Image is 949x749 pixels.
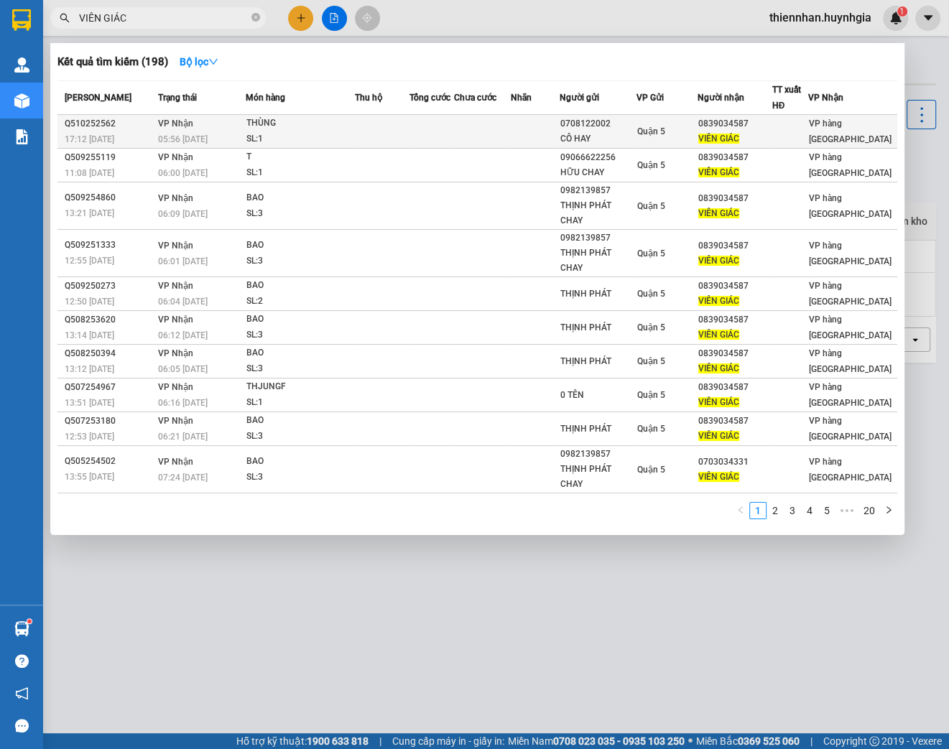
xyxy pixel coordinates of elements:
span: Quận 5 [637,465,665,475]
span: 06:12 [DATE] [158,330,208,340]
span: 06:09 [DATE] [158,209,208,219]
div: Q505254502 [65,454,154,469]
span: Quận 5 [637,289,665,299]
div: THỊNH PHÁT CHAY [560,198,636,228]
button: right [880,502,897,519]
span: VP Nhận [158,241,193,251]
div: Q509250273 [65,279,154,294]
a: 2 [767,503,783,518]
div: Q507253180 [65,414,154,429]
span: VIÊN GIÁC [698,330,739,340]
span: 12:50 [DATE] [65,297,114,307]
div: SL: 1 [246,165,354,181]
div: SL: 3 [246,206,354,222]
a: 1 [750,503,766,518]
li: 1 [749,502,767,519]
span: VP Nhận [158,152,193,162]
span: VP Nhận [158,118,193,129]
span: Quận 5 [637,248,665,259]
span: VP Nhận [158,382,193,392]
span: VP hàng [GEOGRAPHIC_DATA] [809,416,892,442]
img: warehouse-icon [14,57,29,73]
div: BAO [246,238,354,253]
div: SL: 2 [246,294,354,310]
h3: Kết quả tìm kiếm ( 198 ) [57,55,168,70]
span: 12:53 [DATE] [65,432,114,442]
span: 13:51 [DATE] [65,398,114,408]
div: 0982139857 [560,447,636,462]
span: 06:04 [DATE] [158,297,208,307]
span: VIÊN GIÁC [698,208,739,218]
li: 20 [858,502,880,519]
div: 0839034587 [698,116,772,131]
span: 06:21 [DATE] [158,432,208,442]
span: 12:55 [DATE] [65,256,114,266]
span: close-circle [251,13,260,22]
a: 20 [859,503,879,518]
a: 5 [819,503,835,518]
img: warehouse-icon [14,621,29,636]
div: Q510252562 [65,116,154,131]
div: 09066622256 [560,150,636,165]
span: 17:12 [DATE] [65,134,114,144]
a: 4 [802,503,818,518]
div: Q509251333 [65,238,154,253]
span: 13:21 [DATE] [65,208,114,218]
span: VP Nhận [158,315,193,325]
span: VIÊN GIÁC [698,134,739,144]
span: VP Nhận [158,348,193,358]
div: 0703034331 [698,455,772,470]
span: TT xuất HĐ [772,85,801,111]
div: BAO [246,345,354,361]
strong: Bộ lọc [180,56,218,68]
span: 06:01 [DATE] [158,256,208,266]
span: [PERSON_NAME] [65,93,131,103]
div: Q508253620 [65,312,154,327]
span: VIÊN GIÁC [698,256,739,266]
span: message [15,719,29,732]
span: Trạng thái [158,93,197,103]
li: 4 [801,502,818,519]
span: Người nhận [698,93,744,103]
div: BAO [246,312,354,327]
div: BAO [246,413,354,429]
span: Chưa cước [454,93,496,103]
span: VP hàng [GEOGRAPHIC_DATA] [809,193,892,219]
span: VP hàng [GEOGRAPHIC_DATA] [809,348,892,374]
div: 0839034587 [698,238,772,253]
span: VP hàng [GEOGRAPHIC_DATA] [809,382,892,408]
span: VP hàng [GEOGRAPHIC_DATA] [809,118,892,144]
span: 06:16 [DATE] [158,398,208,408]
div: SL: 3 [246,470,354,485]
span: VP Nhận [158,457,193,467]
div: SL: 3 [246,327,354,343]
span: left [736,506,745,514]
span: VP Nhận [808,93,843,103]
span: VP hàng [GEOGRAPHIC_DATA] [809,152,892,178]
div: THỊNH PHÁT [560,320,636,335]
span: Nhãn [511,93,532,103]
span: question-circle [15,654,29,668]
a: 3 [784,503,800,518]
span: Thu hộ [355,93,382,103]
div: Q507254967 [65,380,154,395]
div: BAO [246,278,354,294]
div: CÔ HAY [560,131,636,146]
span: 13:14 [DATE] [65,330,114,340]
div: THJUNGF [246,379,354,395]
li: 5 [818,502,835,519]
span: right [884,506,893,514]
span: VP hàng [GEOGRAPHIC_DATA] [809,457,892,483]
div: 0839034587 [698,346,772,361]
div: 0839034587 [698,279,772,294]
span: VP hàng [GEOGRAPHIC_DATA] [809,281,892,307]
div: 0982139857 [560,183,636,198]
span: VP hàng [GEOGRAPHIC_DATA] [809,315,892,340]
span: VIÊN GIÁC [698,397,739,407]
button: left [732,502,749,519]
li: Next Page [880,502,897,519]
span: VIÊN GIÁC [698,296,739,306]
div: T [246,149,354,165]
div: 0839034587 [698,380,772,395]
span: Quận 5 [637,126,665,136]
